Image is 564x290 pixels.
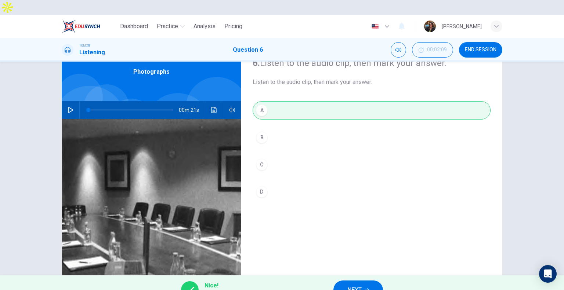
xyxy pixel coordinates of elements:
[539,265,557,283] div: Open Intercom Messenger
[79,43,90,48] span: TOEIC®
[370,24,380,29] img: en
[253,58,260,68] strong: 6.
[253,57,491,69] h4: Listen to the audio clip, then mark your answer.
[154,20,188,33] button: Practice
[117,20,151,33] button: Dashboard
[221,20,245,33] button: Pricing
[157,22,178,31] span: Practice
[442,22,482,31] div: [PERSON_NAME]
[465,47,496,53] span: END SESSION
[253,78,491,87] span: Listen to the audio clip, then mark your answer.
[62,19,117,34] a: EduSynch logo
[427,47,447,53] span: 00:02:09
[459,42,502,58] button: END SESSION
[120,22,148,31] span: Dashboard
[179,101,205,119] span: 00m 21s
[62,19,100,34] img: EduSynch logo
[79,48,105,57] h1: Listening
[224,22,242,31] span: Pricing
[424,21,436,32] img: Profile picture
[412,42,453,58] div: Hide
[233,45,263,54] h1: Question 6
[412,42,453,58] button: 00:02:09
[191,20,218,33] button: Analysis
[194,22,216,31] span: Analysis
[133,67,170,76] span: Photographs
[208,101,220,119] button: Click to see the audio transcription
[391,42,406,58] div: Mute
[205,281,245,290] span: Nice!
